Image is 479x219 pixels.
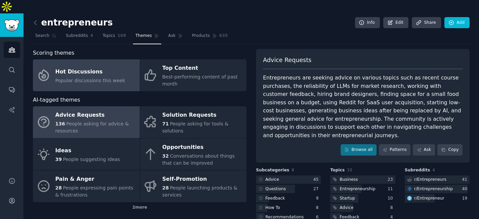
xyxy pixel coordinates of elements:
[219,33,228,39] span: 635
[379,144,410,156] a: Patterns
[140,59,247,91] a: Top ContentBest-performing content of past month
[462,196,470,202] div: 19
[162,63,243,74] div: Top Content
[330,204,395,212] a: Advice8
[162,121,169,126] span: 71
[330,194,395,203] a: Startup10
[192,33,210,39] span: Products
[414,186,453,192] div: r/ Entrepreneurship
[405,185,470,193] a: Entrepreneurshipr/Entrepreneurship40
[33,17,113,28] h2: entrepreneurs
[405,175,470,184] a: r/Entrepreneurs41
[292,168,294,172] span: 8
[414,196,444,202] div: r/ Entrepreneur
[341,144,377,156] a: Browse all
[33,106,140,138] a: Advice Requests136People asking for advice & resources
[347,168,352,172] span: 10
[330,185,395,193] a: Entrepreneurship11
[162,153,234,166] span: Conversations about things that can be improved
[462,177,470,183] div: 41
[263,74,463,140] div: Entrepreneurs are seeking advice on various topics such as recent course purchases, the reliabili...
[316,196,321,202] div: 9
[263,56,311,64] span: Advice Requests
[33,202,247,213] div: 2 more
[340,205,353,211] div: Advice
[162,110,243,121] div: Solution Requests
[63,157,120,162] span: People suggesting ideas
[462,186,470,192] div: 40
[383,17,408,29] a: Edit
[55,78,125,83] span: Popular discussions this week
[55,185,62,190] span: 28
[166,31,185,44] a: Ask
[55,66,125,77] div: Hot Discussions
[140,170,247,202] a: Self-Promotion28People launching products & services
[33,139,140,170] a: Ideas39People suggesting ideas
[407,186,412,191] img: Entrepreneurship
[405,167,430,173] span: Subreddits
[55,121,129,133] span: People asking for advice & resources
[102,33,115,39] span: Topics
[140,106,247,138] a: Solution Requests71People asking for tools & solutions
[162,185,169,190] span: 28
[133,31,161,44] a: Themes
[407,196,412,201] img: Entrepreneur
[444,17,470,29] a: Add
[33,170,140,202] a: Pain & Anger28People expressing pain points & frustrations
[265,186,286,192] div: Questions
[265,177,279,183] div: Advice
[330,167,345,173] span: Topics
[162,174,243,185] div: Self-Promotion
[405,194,470,203] a: Entrepreneurr/Entrepreneur19
[162,74,237,87] span: Best-performing content of past month
[33,31,59,44] a: Search
[388,177,395,183] div: 23
[162,121,228,133] span: People asking for tools & solutions
[340,196,355,202] div: Startup
[162,185,237,198] span: People launching products & services
[55,146,120,156] div: Ideas
[265,196,285,202] div: Feedback
[33,49,74,57] span: Scoring themes
[256,167,289,173] span: Subcategories
[313,177,321,183] div: 45
[256,204,321,212] a: How To8
[55,110,136,121] div: Advice Requests
[388,186,395,192] div: 11
[162,153,169,159] span: 32
[33,96,80,104] span: AI-tagged themes
[414,177,446,183] div: r/ Entrepreneurs
[355,17,380,29] a: Info
[413,144,435,156] a: Ask
[118,33,126,39] span: 168
[340,177,358,183] div: Business
[330,175,395,184] a: Business23
[162,142,243,153] div: Opportunities
[437,144,463,156] button: Copy
[135,33,152,39] span: Themes
[256,185,321,193] a: Questions27
[100,31,128,44] a: Topics168
[190,31,230,44] a: Products635
[55,174,136,185] div: Pain & Anger
[340,186,375,192] div: Entrepreneurship
[33,59,140,91] a: Hot DiscussionsPopular discussions this week
[265,205,280,211] div: How To
[313,186,321,192] div: 27
[55,157,62,162] span: 39
[55,121,65,126] span: 136
[63,31,95,44] a: Subreddits4
[168,33,176,39] span: Ask
[390,205,395,211] div: 8
[140,139,247,170] a: Opportunities32Conversations about things that can be improved
[432,168,435,172] span: 4
[90,33,93,39] span: 4
[55,185,133,198] span: People expressing pain points & frustrations
[256,175,321,184] a: Advice45
[316,205,321,211] div: 8
[256,194,321,203] a: Feedback9
[35,33,49,39] span: Search
[412,17,441,29] a: Share
[388,196,395,202] div: 10
[66,33,88,39] span: Subreddits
